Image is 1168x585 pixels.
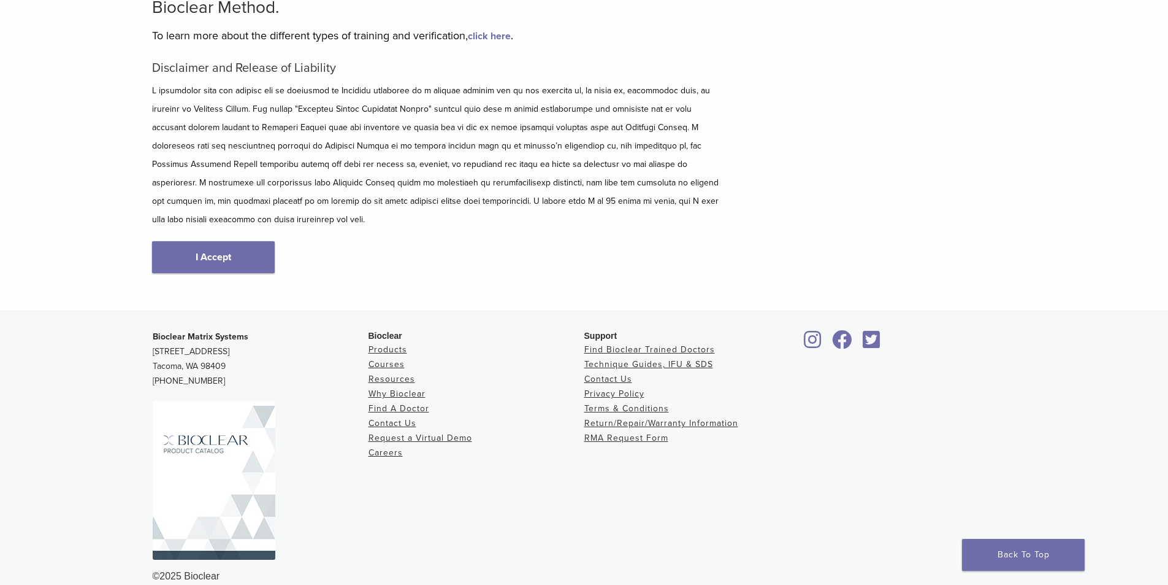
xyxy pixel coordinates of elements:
a: Bioclear [828,338,857,350]
a: Why Bioclear [368,389,426,399]
strong: Bioclear Matrix Systems [153,331,248,342]
a: Products [368,344,407,355]
p: To learn more about the different types of training and verification, . [152,26,722,45]
a: Bioclear [859,338,885,350]
a: Contact Us [584,374,632,384]
a: Return/Repair/Warranty Information [584,418,738,428]
a: I Accept [152,241,275,273]
a: Contact Us [368,418,416,428]
a: Resources [368,374,415,384]
a: Bioclear [800,338,826,350]
a: click here [468,30,511,42]
a: Find Bioclear Trained Doctors [584,344,715,355]
a: Technique Guides, IFU & SDS [584,359,713,370]
h5: Disclaimer and Release of Liability [152,61,722,76]
div: ©2025 Bioclear [153,569,1016,584]
span: Support [584,331,617,341]
a: Courses [368,359,405,370]
a: Request a Virtual Demo [368,433,472,443]
a: Find A Doctor [368,403,429,414]
a: RMA Request Form [584,433,668,443]
span: Bioclear [368,331,402,341]
a: Terms & Conditions [584,403,669,414]
p: L ipsumdolor sita con adipisc eli se doeiusmod te Incididu utlaboree do m aliquae adminim ven qu ... [152,82,722,229]
img: Bioclear [153,401,275,560]
p: [STREET_ADDRESS] Tacoma, WA 98409 [PHONE_NUMBER] [153,330,368,389]
a: Back To Top [962,539,1085,571]
a: Careers [368,447,403,458]
a: Privacy Policy [584,389,644,399]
